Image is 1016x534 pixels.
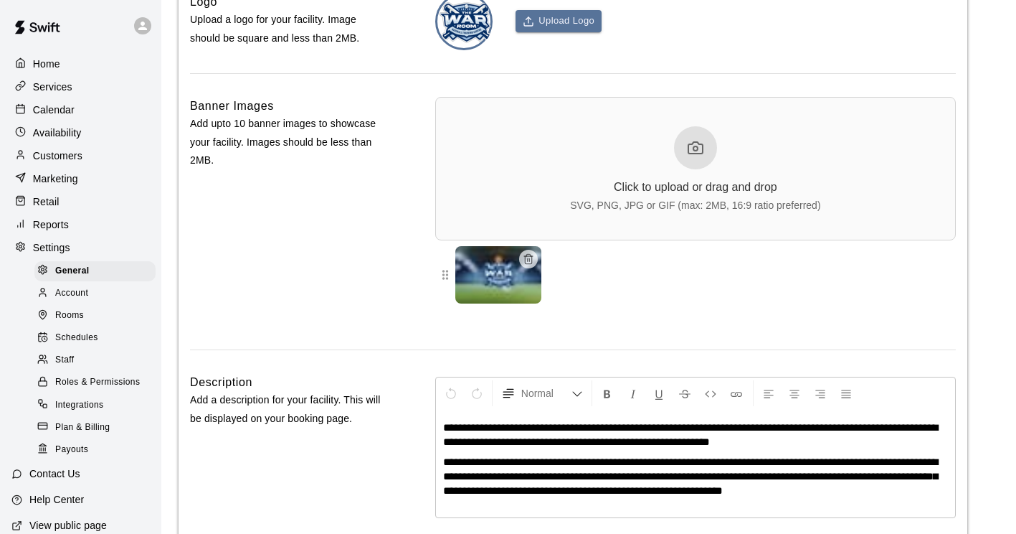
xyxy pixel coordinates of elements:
[11,191,150,212] a: Retail
[11,145,150,167] a: Customers
[34,418,156,438] div: Plan & Billing
[34,350,156,370] div: Staff
[190,373,252,392] h6: Description
[34,416,161,439] a: Plan & Billing
[756,380,781,406] button: Left Align
[29,467,80,481] p: Contact Us
[34,327,161,350] a: Schedules
[673,380,697,406] button: Format Strikethrough
[11,76,150,98] a: Services
[33,195,60,209] p: Retail
[34,350,161,372] a: Staff
[34,260,161,282] a: General
[724,380,749,406] button: Insert Link
[190,391,389,427] p: Add a description for your facility. This will be displayed on your booking page.
[55,264,90,278] span: General
[55,398,104,413] span: Integrations
[495,380,589,406] button: Formatting Options
[34,372,161,394] a: Roles & Permissions
[698,380,723,406] button: Insert Code
[34,328,156,348] div: Schedules
[190,97,274,116] h6: Banner Images
[33,240,70,255] p: Settings
[33,217,69,232] p: Reports
[834,380,858,406] button: Justify Align
[455,246,541,304] img: Banner 1
[465,380,489,406] button: Redo
[521,386,571,400] span: Normal
[34,284,156,304] div: Account
[55,331,98,345] span: Schedules
[33,126,82,140] p: Availability
[29,492,84,507] p: Help Center
[55,286,88,301] span: Account
[190,115,389,169] p: Add upto 10 banner images to showcase your facility. Images should be less than 2MB.
[33,57,60,71] p: Home
[11,237,150,258] a: Settings
[808,380,832,406] button: Right Align
[11,99,150,121] a: Calendar
[29,518,107,533] p: View public page
[34,282,161,304] a: Account
[34,395,156,416] div: Integrations
[190,11,389,47] p: Upload a logo for your facility. Image should be square and less than 2MB.
[34,306,156,326] div: Rooms
[33,103,75,117] p: Calendar
[34,373,156,393] div: Roles & Permissions
[55,421,110,435] span: Plan & Billing
[34,440,156,460] div: Payouts
[34,261,156,281] div: General
[55,309,84,323] span: Rooms
[439,380,463,406] button: Undo
[55,443,88,457] span: Payouts
[34,305,161,327] a: Rooms
[33,149,82,163] p: Customers
[11,53,150,75] a: Home
[11,168,150,189] a: Marketing
[516,10,602,32] button: Upload Logo
[55,375,140,390] span: Roles & Permissions
[33,80,72,94] p: Services
[570,200,820,211] div: SVG, PNG, JPG or GIF (max: 2MB, 16:9 ratio preferred)
[34,439,161,461] a: Payouts
[621,380,645,406] button: Format Italics
[782,380,807,406] button: Center Align
[595,380,619,406] button: Format Bold
[614,181,777,194] div: Click to upload or drag and drop
[11,122,150,144] a: Availability
[55,353,74,367] span: Staff
[33,172,78,186] p: Marketing
[11,214,150,235] a: Reports
[647,380,671,406] button: Format Underline
[34,394,161,416] a: Integrations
